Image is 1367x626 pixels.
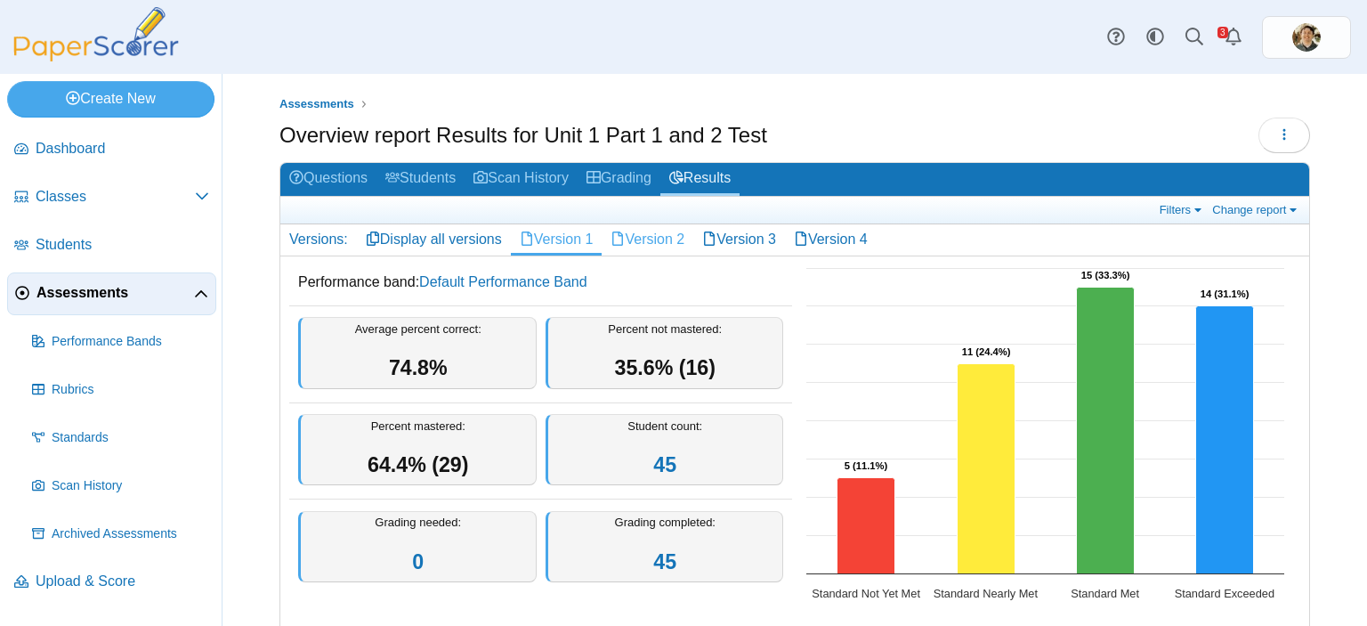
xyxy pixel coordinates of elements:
[275,93,359,116] a: Assessments
[376,163,465,196] a: Students
[298,511,537,583] div: Grading needed:
[1292,23,1321,52] img: ps.sHInGLeV98SUTXet
[546,317,784,389] div: Percent not mastered:
[1214,18,1253,57] a: Alerts
[25,513,216,556] a: Archived Assessments
[52,477,209,495] span: Scan History
[602,224,693,255] a: Version 2
[7,49,185,64] a: PaperScorer
[7,561,216,604] a: Upload & Score
[279,120,767,150] h1: Overview report Results for Unit 1 Part 1 and 2 Test
[298,317,537,389] div: Average percent correct:
[785,224,877,255] a: Version 4
[546,414,784,486] div: Student count:
[36,187,195,207] span: Classes
[958,363,1015,573] path: Standard Nearly Met, 11. Overall Assessment Performance.
[52,333,209,351] span: Performance Bands
[25,465,216,508] a: Scan History
[7,81,214,117] a: Create New
[7,128,216,171] a: Dashboard
[837,477,895,573] path: Standard Not Yet Met, 5. Overall Assessment Performance.
[1201,289,1250,299] text: 14 (31.1%)
[653,550,676,573] a: 45
[280,224,357,255] div: Versions:
[465,163,578,196] a: Scan History
[1155,202,1209,217] a: Filters
[25,369,216,411] a: Rubrics
[615,356,716,379] span: 35.6% (16)
[280,163,376,196] a: Questions
[1081,270,1130,280] text: 15 (33.3%)
[1262,16,1351,59] a: ps.sHInGLeV98SUTXet
[845,460,888,471] text: 5 (11.1%)
[36,283,194,303] span: Assessments
[419,274,587,289] a: Default Performance Band
[52,381,209,399] span: Rubrics
[1071,587,1139,600] text: Standard Met
[52,429,209,447] span: Standards
[52,525,209,543] span: Archived Assessments
[7,272,216,315] a: Assessments
[25,321,216,363] a: Performance Bands
[1292,23,1321,52] span: Michael Wright
[7,7,185,61] img: PaperScorer
[660,163,740,196] a: Results
[578,163,660,196] a: Grading
[1208,202,1305,217] a: Change report
[36,572,209,591] span: Upload & Score
[36,235,209,255] span: Students
[357,224,511,255] a: Display all versions
[693,224,785,255] a: Version 3
[389,356,448,379] span: 74.8%
[36,139,209,159] span: Dashboard
[279,97,354,110] span: Assessments
[7,176,216,219] a: Classes
[25,417,216,459] a: Standards
[1077,287,1135,573] path: Standard Met, 15. Overall Assessment Performance.
[1196,305,1254,573] path: Standard Exceeded, 14. Overall Assessment Performance.
[962,346,1011,357] text: 11 (24.4%)
[7,224,216,267] a: Students
[511,224,603,255] a: Version 1
[1175,587,1274,600] text: Standard Exceeded
[797,259,1293,615] svg: Interactive chart
[298,414,537,486] div: Percent mastered:
[546,511,784,583] div: Grading completed:
[368,453,468,476] span: 64.4% (29)
[653,453,676,476] a: 45
[289,259,792,305] dd: Performance band:
[812,587,920,600] text: Standard Not Yet Met
[797,259,1300,615] div: Chart. Highcharts interactive chart.
[412,550,424,573] a: 0
[934,587,1039,600] text: Standard Nearly Met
